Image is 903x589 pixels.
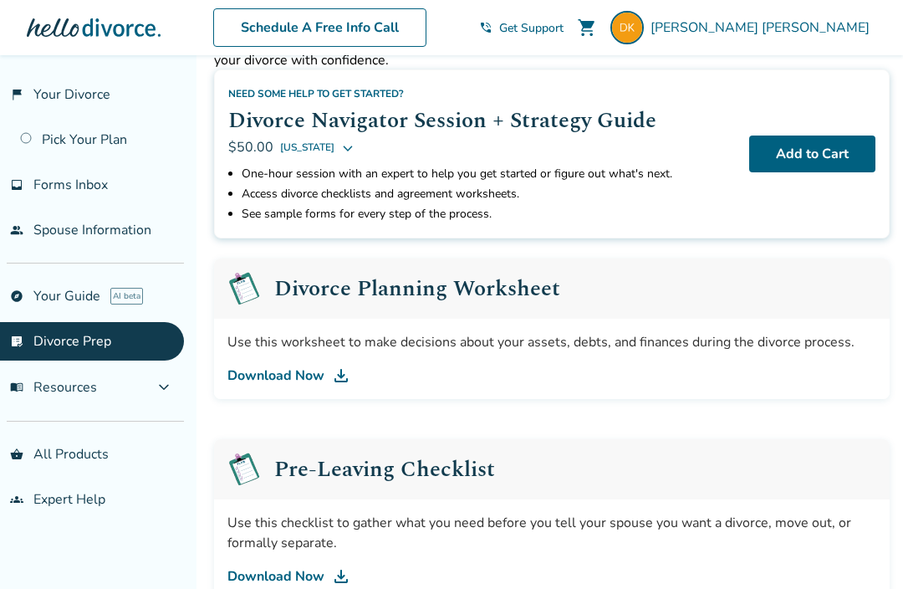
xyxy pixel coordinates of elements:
span: Resources [10,378,97,397]
li: Access divorce checklists and agreement worksheets. [242,184,736,204]
span: Forms Inbox [33,176,108,194]
a: Schedule A Free Info Call [213,8,426,47]
a: Download Now [227,566,876,586]
span: expand_more [154,377,174,397]
img: Pre-Leaving Checklist [227,272,261,305]
h2: Divorce Planning Worksheet [274,278,560,300]
a: Download Now [227,366,876,386]
span: explore [10,289,23,303]
span: flag_2 [10,88,23,101]
span: groups [10,493,23,506]
button: Add to Cart [749,136,875,172]
div: Use this checklist to gather what you need before you tell your spouse you want a divorce, move o... [227,513,876,553]
li: See sample forms for every step of the process. [242,204,736,224]
span: shopping_cart [577,18,597,38]
img: DL [331,566,351,586]
span: menu_book [10,381,23,394]
span: shopping_basket [10,448,23,461]
img: darleneknutson75@gmail.com [610,11,644,44]
span: list_alt_check [10,335,23,348]
span: Need some help to get started? [228,87,404,100]
span: [US_STATE] [280,137,334,157]
span: $50.00 [228,138,273,156]
span: inbox [10,178,23,192]
img: DL [331,366,351,386]
span: phone_in_talk [479,21,492,34]
a: phone_in_talkGet Support [479,20,564,36]
iframe: Chat Widget [819,509,903,589]
span: AI beta [110,288,143,305]
span: Get Support [499,20,564,36]
h2: Pre-Leaving Checklist [274,458,495,480]
li: One-hour session with an expert to help you get started or figure out what's next. [242,164,736,184]
span: people [10,223,23,237]
button: [US_STATE] [280,137,355,157]
h2: Divorce Navigator Session + Strategy Guide [228,104,736,137]
div: Use this worksheet to make decisions about your assets, debts, and finances during the divorce pr... [227,332,876,352]
span: [PERSON_NAME] [PERSON_NAME] [650,18,876,37]
img: Pre-Leaving Checklist [227,453,261,486]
